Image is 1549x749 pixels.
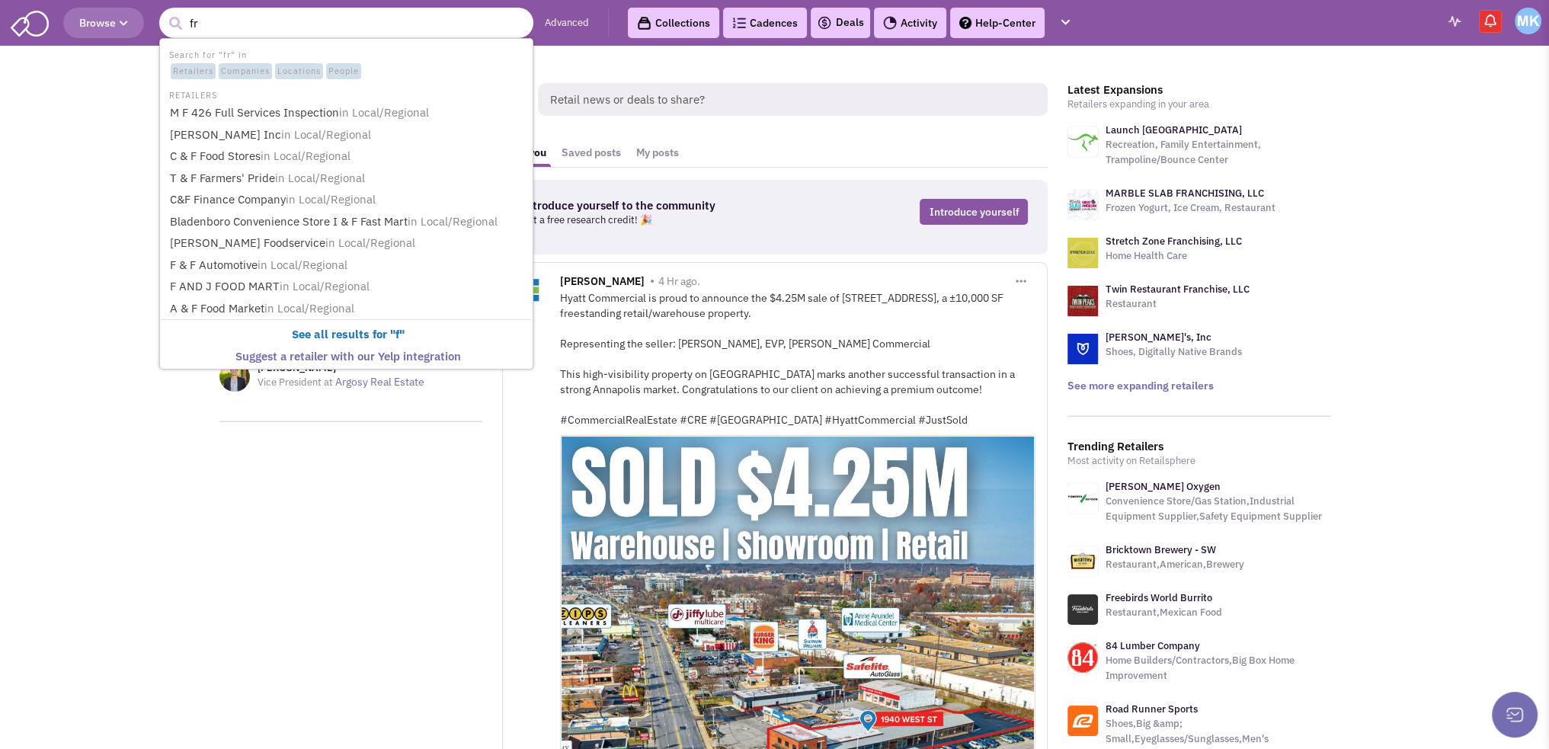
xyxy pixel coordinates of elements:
[521,213,809,228] p: Get a free research credit! 🎉
[275,63,323,80] span: Locations
[1067,440,1330,453] h3: Trending Retailers
[1067,483,1098,514] img: www.robertsoxygen.com
[658,274,700,288] span: 4 Hr ago.
[629,139,686,167] a: My posts
[628,8,719,38] a: Collections
[258,258,347,272] span: in Local/Regional
[1106,557,1244,572] p: Restaurant,American,Brewery
[817,14,864,32] a: Deals
[159,8,533,38] input: Search
[1067,83,1330,97] h3: Latest Expansions
[79,16,128,30] span: Browse
[1067,379,1214,392] a: See more expanding retailers
[162,46,531,81] li: Search for "fr" in
[1106,137,1330,168] p: Recreation, Family Entertainment, Trampoline/Bounce Center
[165,277,530,297] a: F AND J FOOD MARTin Local/Regional
[165,233,530,254] a: [PERSON_NAME] Foodservicein Local/Regional
[408,214,498,229] span: in Local/Regional
[165,325,530,345] a: See all results for "f"
[165,125,530,146] a: [PERSON_NAME] Incin Local/Regional
[165,168,530,189] a: T & F Farmers' Pridein Local/Regional
[1067,334,1098,364] img: logo
[732,18,746,28] img: Cadences_logo.png
[1106,591,1212,604] a: Freebirds World Burrito
[171,63,216,80] span: Retailers
[264,301,354,315] span: in Local/Regional
[1106,123,1242,136] a: Launch [GEOGRAPHIC_DATA]
[1067,126,1098,157] img: logo
[165,347,530,367] a: Suggest a retailer with our Yelp integration
[950,8,1045,38] a: Help-Center
[219,63,272,80] span: Companies
[165,146,530,167] a: C & F Food Storesin Local/Regional
[1106,639,1200,652] a: 84 Lumber Company
[1067,453,1330,469] p: Most activity on Retailsphere
[165,299,530,319] a: A & F Food Marketin Local/Regional
[1067,642,1098,673] img: www.84lumber.com
[286,192,376,206] span: in Local/Regional
[11,8,49,37] img: SmartAdmin
[1106,653,1330,683] p: Home Builders/Contractors,Big Box Home Improvement
[959,17,971,29] img: help.png
[1106,235,1242,248] a: Stretch Zone Franchising, LLC
[874,8,946,38] a: Activity
[162,86,531,102] li: RETAILERS
[275,171,365,185] span: in Local/Regional
[165,212,530,232] a: Bladenboro Convenience Store I & F Fast Martin Local/Regional
[1106,248,1242,264] p: Home Health Care
[280,279,370,293] span: in Local/Regional
[335,375,424,389] a: Argosy Real Estate
[545,16,589,30] a: Advanced
[281,127,371,142] span: in Local/Regional
[339,105,429,120] span: in Local/Regional
[165,255,530,276] a: F & F Automotivein Local/Regional
[261,149,350,163] span: in Local/Regional
[1106,296,1250,312] p: Restaurant
[920,199,1028,225] a: Introduce yourself
[165,190,530,210] a: C&F Finance Companyin Local/Regional
[521,199,809,213] h3: Introduce yourself to the community
[1106,187,1264,200] a: MARBLE SLAB FRANCHISING, LLC
[883,16,897,30] img: Activity.png
[637,16,651,30] img: icon-collection-lavender-black.svg
[326,63,361,80] span: People
[538,83,1048,116] span: Retail news or deals to share?
[1067,706,1098,736] img: www.roadrunnersports.com
[1106,344,1242,360] p: Shoes, Digitally Native Brands
[560,274,645,292] span: [PERSON_NAME]
[1106,605,1222,620] p: Restaurant,Mexican Food
[554,139,629,167] a: Saved posts
[817,14,832,32] img: icon-deals.svg
[1067,190,1098,220] img: logo
[1067,286,1098,316] img: logo
[165,103,530,123] a: M F 426 Full Services Inspectionin Local/Regional
[1106,703,1198,715] a: Road Runner Sports
[1106,543,1216,556] a: Bricktown Brewery - SW
[1106,200,1275,216] p: Frozen Yogurt, Ice Cream, Restaurant
[1106,494,1330,524] p: Convenience Store/Gas Station,Industrial Equipment Supplier,Safety Equipment Supplier
[560,290,1035,427] div: Hyatt Commercial is proud to announce the $4.25M sale of [STREET_ADDRESS], a ±10,000 SF freestand...
[1067,97,1330,112] p: Retailers expanding in your area
[292,327,405,341] b: See all results for "f"
[1106,283,1250,296] a: Twin Restaurant Franchise, LLC
[325,235,415,250] span: in Local/Regional
[1515,8,1541,34] img: Mark Kufka
[723,8,807,38] a: Cadences
[1106,331,1211,344] a: [PERSON_NAME]'s, Inc
[1106,480,1221,493] a: [PERSON_NAME] Oxygen
[235,349,461,363] b: Suggest a retailer with our Yelp integration
[258,376,333,389] span: Vice President at
[63,8,144,38] button: Browse
[1067,238,1098,268] img: logo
